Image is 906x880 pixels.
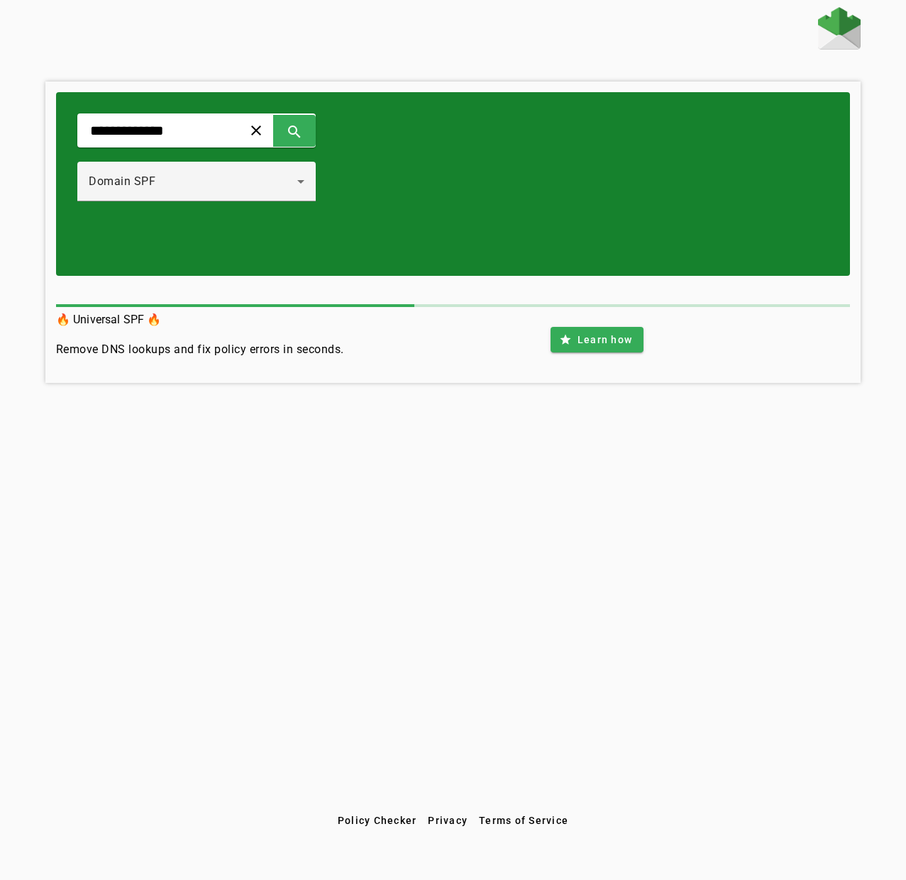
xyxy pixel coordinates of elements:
[56,310,344,330] h3: 🔥 Universal SPF 🔥
[818,7,861,50] img: Fraudmarc Logo
[479,815,568,826] span: Terms of Service
[422,808,473,833] button: Privacy
[551,327,643,352] button: Learn how
[332,808,423,833] button: Policy Checker
[56,341,344,358] h4: Remove DNS lookups and fix policy errors in seconds.
[818,7,861,53] a: Home
[338,815,417,826] span: Policy Checker
[473,808,574,833] button: Terms of Service
[428,815,468,826] span: Privacy
[578,333,632,347] span: Learn how
[89,174,155,188] span: Domain SPF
